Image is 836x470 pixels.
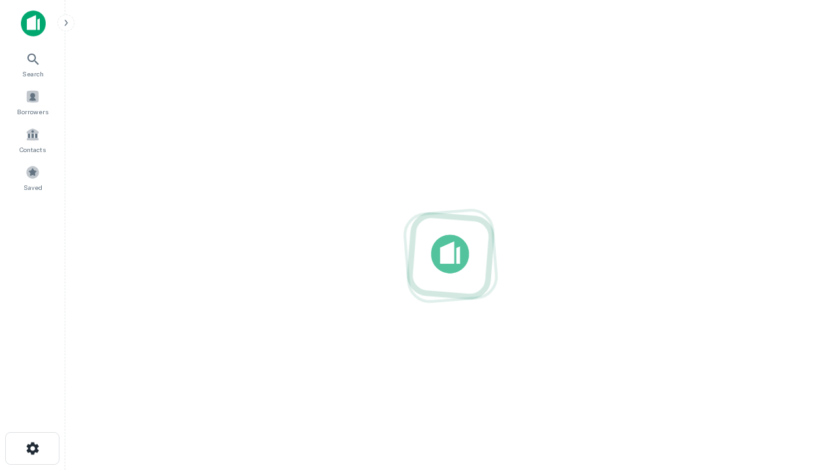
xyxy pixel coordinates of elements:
[21,10,46,37] img: capitalize-icon.png
[771,324,836,386] iframe: Chat Widget
[4,160,61,195] a: Saved
[24,182,42,193] span: Saved
[22,69,44,79] span: Search
[4,84,61,119] a: Borrowers
[17,106,48,117] span: Borrowers
[4,122,61,157] a: Contacts
[4,46,61,82] a: Search
[20,144,46,155] span: Contacts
